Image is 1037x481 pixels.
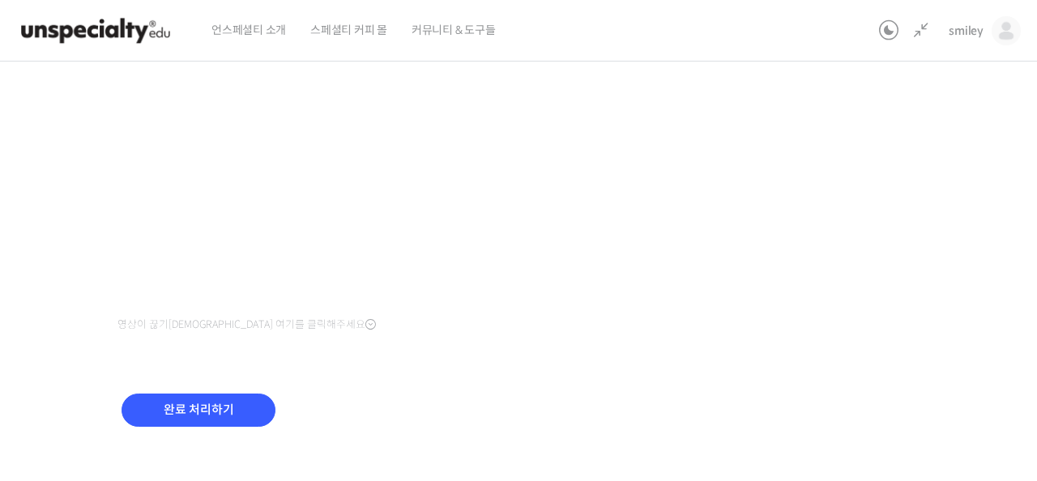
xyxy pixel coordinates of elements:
span: 설정 [250,371,270,384]
input: 완료 처리하기 [122,394,275,427]
span: 대화 [148,372,168,385]
span: smiley [949,23,984,38]
a: 대화 [107,347,209,387]
span: 영상이 끊기[DEMOGRAPHIC_DATA] 여기를 클릭해주세요 [117,318,376,331]
a: 홈 [5,347,107,387]
a: 설정 [209,347,311,387]
span: 홈 [51,371,61,384]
